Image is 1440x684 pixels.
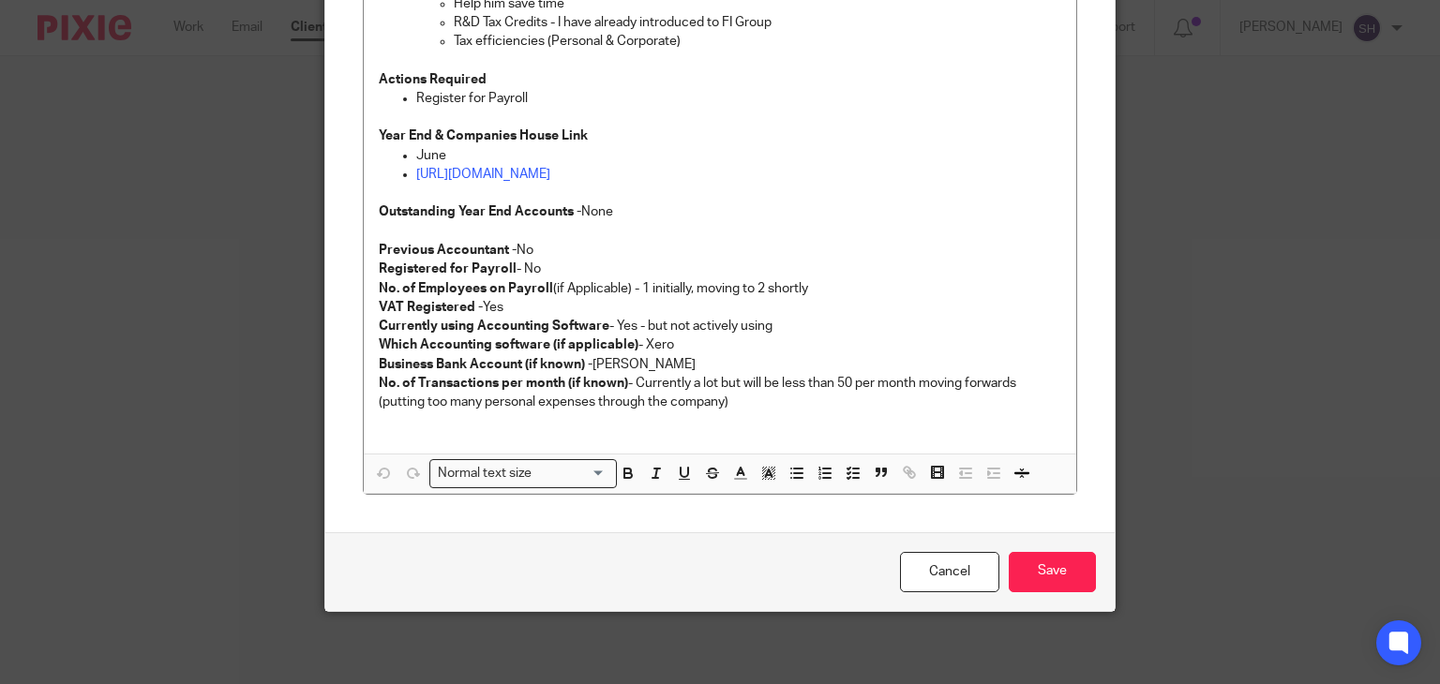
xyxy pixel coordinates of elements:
strong: VAT Registered - [379,301,483,314]
input: Search for option [538,464,606,483]
p: R&D Tax Credits - I have already introduced to FI Group [454,13,1062,32]
strong: Currently using Accounting Software [379,320,609,333]
p: - No [379,260,1062,278]
p: Tax efficiencies (Personal & Corporate) [454,32,1062,51]
p: Register for Payroll [416,89,1062,108]
p: - Xero [PERSON_NAME] [379,335,1062,374]
strong: Actions Required [379,73,487,86]
strong: No. of Transactions per month (if known) [379,377,628,390]
a: Cancel [900,552,999,592]
p: None [379,202,1062,221]
strong: No. of Employees on Payroll [379,282,553,295]
p: (if Applicable) - 1 initially, moving to 2 shortly [379,279,1062,298]
a: [URL][DOMAIN_NAME] [416,168,550,181]
strong: Outstanding Year End Accounts - [379,205,581,218]
strong: Which Accounting software (if applicable) [379,338,638,351]
input: Save [1009,552,1096,592]
p: Yes [379,298,1062,317]
div: Search for option [429,459,617,488]
p: June [416,146,1062,165]
p: - Currently a lot but will be less than 50 per month moving forwards (putting too many personal e... [379,374,1062,412]
p: - Yes - but not actively using [379,317,1062,335]
span: Normal text size [434,464,536,483]
p: No [379,241,1062,260]
strong: Year End & Companies House Link [379,129,588,142]
strong: Business Bank Account (if known) - [379,358,592,371]
strong: Registered for Payroll [379,262,517,275]
strong: Previous Accountant - [379,244,517,257]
